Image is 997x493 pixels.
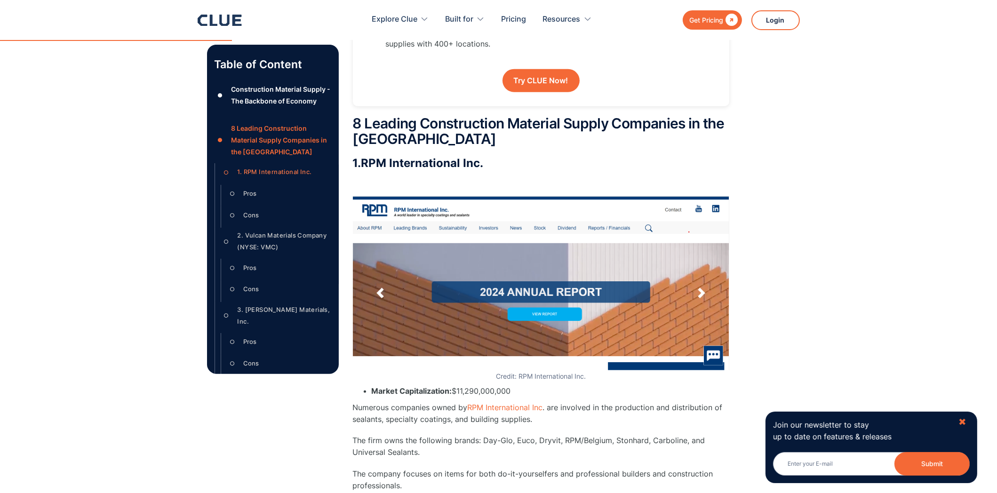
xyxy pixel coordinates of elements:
[353,373,729,381] figcaption: Credit: RPM International Inc.
[215,88,226,103] div: ●
[231,83,331,107] div: Construction Material Supply - The Backbone of Economy
[221,234,232,248] div: ○
[353,435,729,458] p: The firm owns the following brands: Day-Glo, Euco, Dryvit, RPM/Belgium, Stonhard, Carboline, and ...
[372,386,452,396] strong: Market Capitalization:
[690,14,724,26] div: Get Pricing
[227,208,238,222] div: ○
[215,122,331,158] a: ●8 Leading Construction Material Supply Companies in the [GEOGRAPHIC_DATA]
[237,304,331,327] div: 3. [PERSON_NAME] Materials, Inc.
[353,156,729,170] h3: 1. .
[227,335,331,349] a: ○Pros
[468,403,543,412] a: RPM International Inc
[237,166,311,178] div: 1. RPM International Inc.
[445,5,473,34] div: Built for
[243,358,259,369] div: Cons
[372,5,417,34] div: Explore Clue
[773,452,970,476] input: Enter your E-mail
[751,10,800,30] a: Login
[724,14,738,26] div: 
[221,309,232,323] div: ○
[221,165,232,179] div: ○
[445,5,485,34] div: Built for
[227,282,331,296] a: ○Cons
[231,122,331,158] div: 8 Leading Construction Material Supply Companies in the [GEOGRAPHIC_DATA]
[227,357,238,371] div: ○
[227,282,238,296] div: ○
[501,5,526,34] a: Pricing
[372,385,729,397] li: $11,290,000,000
[221,304,331,327] a: ○3. [PERSON_NAME] Materials, Inc.
[353,175,729,187] p: ‍
[227,335,238,349] div: ○
[215,83,331,107] a: ●Construction Material Supply - The Backbone of Economy
[227,187,331,201] a: ○Pros
[221,230,331,253] a: ○2. Vulcan Materials Company (NYSE: VMC)
[542,5,581,34] div: Resources
[227,187,238,201] div: ○
[353,196,729,370] img: RPM International Inc.homepage
[237,230,331,253] div: 2. Vulcan Materials Company (NYSE: VMC)
[894,452,970,476] button: Submit
[227,261,238,275] div: ○
[243,188,256,199] div: Pros
[227,208,331,222] a: ○Cons
[958,416,966,428] div: ✖
[215,133,226,147] div: ●
[683,10,742,30] a: Get Pricing
[372,5,429,34] div: Explore Clue
[361,156,480,170] strong: RPM International Inc
[773,419,950,443] p: Join our newsletter to stay up to date on features & releases
[243,283,259,295] div: Cons
[243,336,256,348] div: Pros
[227,261,331,275] a: ○Pros
[353,468,729,492] p: The company focuses on items for both do-it-yourselfers and professional builders and constructio...
[353,402,729,425] p: Numerous companies owned by . are involved in the production and distribution of sealants, specia...
[215,57,331,72] p: Table of Content
[221,165,331,179] a: ○1. RPM International Inc.
[243,262,256,274] div: Pros
[542,5,592,34] div: Resources
[502,69,580,92] a: Try CLUE Now!
[227,357,331,371] a: ○Cons
[353,116,729,147] h2: 8 Leading Construction Material Supply Companies in the [GEOGRAPHIC_DATA]
[243,209,259,221] div: Cons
